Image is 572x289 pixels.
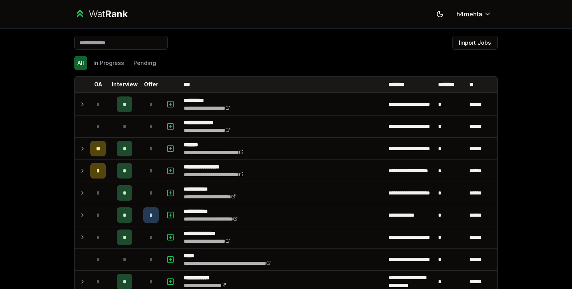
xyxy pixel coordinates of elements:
button: All [74,56,87,70]
button: In Progress [90,56,127,70]
button: Import Jobs [452,36,498,50]
button: h4mehta [450,7,498,21]
span: Rank [105,8,128,19]
p: Offer [144,81,158,88]
a: WatRank [74,8,128,20]
div: Wat [89,8,128,20]
button: Pending [130,56,159,70]
span: h4mehta [456,9,482,19]
p: OA [94,81,102,88]
p: Interview [112,81,138,88]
